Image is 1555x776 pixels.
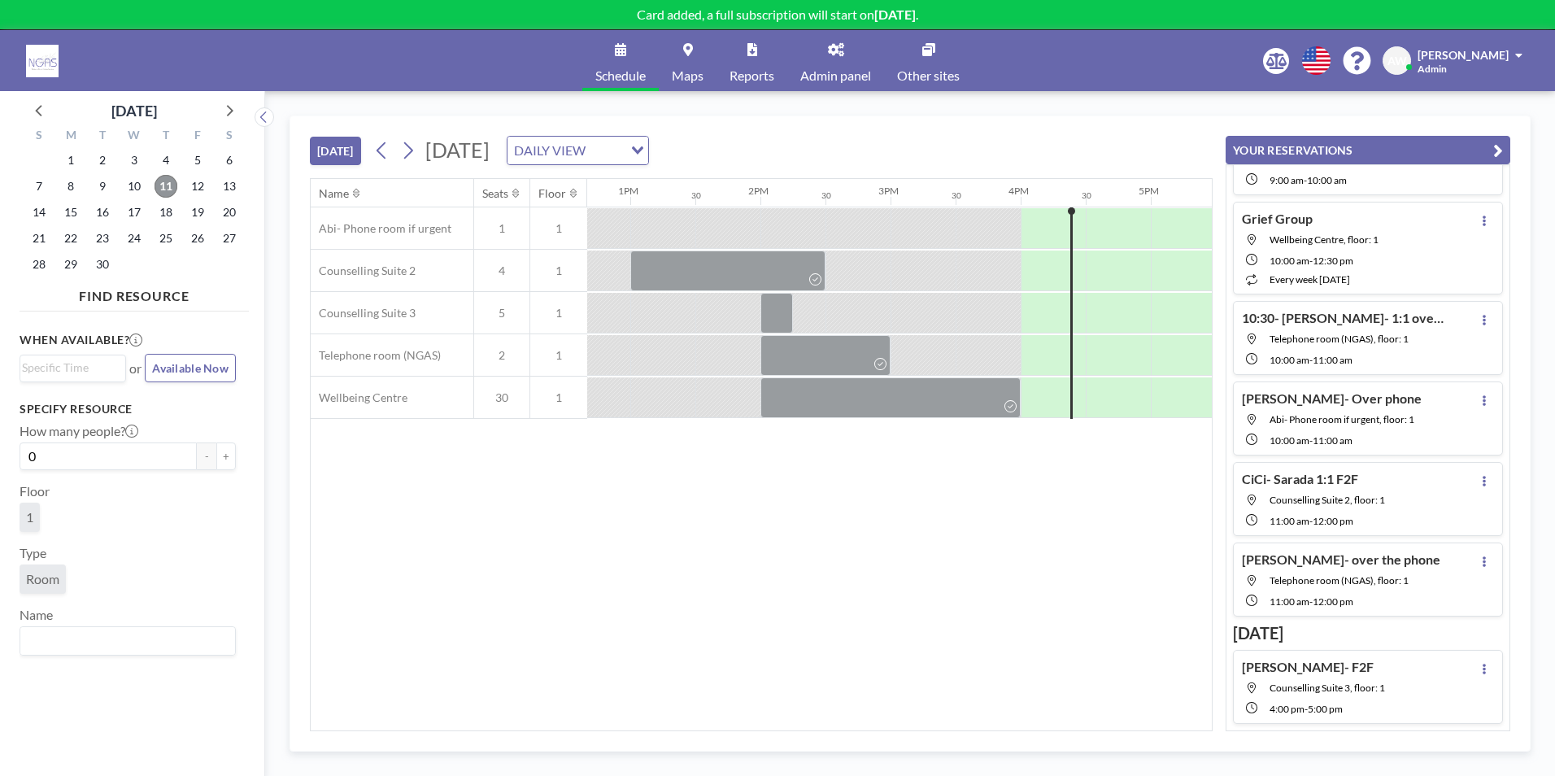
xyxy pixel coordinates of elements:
span: Tuesday, September 23, 2025 [91,227,114,250]
label: Name [20,607,53,623]
div: [DATE] [111,99,157,122]
span: Schedule [595,69,646,82]
span: Wednesday, September 17, 2025 [123,201,146,224]
div: 3PM [878,185,899,197]
span: Tuesday, September 9, 2025 [91,175,114,198]
span: Thursday, September 18, 2025 [155,201,177,224]
span: 1 [530,221,587,236]
span: 5 [474,306,529,320]
span: Thursday, September 11, 2025 [155,175,177,198]
div: T [87,126,119,147]
span: Wednesday, September 10, 2025 [123,175,146,198]
span: [DATE] [425,137,490,162]
span: Wednesday, September 24, 2025 [123,227,146,250]
span: Monday, September 8, 2025 [59,175,82,198]
span: Telephone room (NGAS) [311,348,441,363]
h4: Grief Group [1242,211,1313,227]
button: [DATE] [310,137,361,165]
b: [DATE] [874,7,916,22]
div: Search for option [507,137,648,164]
div: Search for option [20,627,235,655]
span: 10:00 AM [1307,174,1347,186]
span: Saturday, September 20, 2025 [218,201,241,224]
span: Admin [1418,63,1447,75]
span: 1 [474,221,529,236]
span: Counselling Suite 2, floor: 1 [1270,494,1385,506]
span: [PERSON_NAME] [1418,48,1509,62]
span: Saturday, September 27, 2025 [218,227,241,250]
span: - [1309,434,1313,447]
span: 30 [474,390,529,405]
div: T [150,126,181,147]
span: 10:00 AM [1270,255,1309,267]
span: Counselling Suite 2 [311,264,416,278]
span: Telephone room (NGAS), floor: 1 [1270,333,1409,345]
span: - [1304,174,1307,186]
span: Wellbeing Centre, floor: 1 [1270,233,1379,246]
a: Admin panel [787,30,884,91]
span: Wellbeing Centre [311,390,407,405]
img: organization-logo [26,45,59,77]
h4: [PERSON_NAME]- F2F [1242,659,1374,675]
h3: [DATE] [1233,623,1503,643]
span: 11:00 AM [1313,434,1352,447]
span: Reports [730,69,774,82]
div: S [24,126,55,147]
div: 1PM [618,185,638,197]
span: Other sites [897,69,960,82]
button: Available Now [145,354,236,382]
span: AW [1387,54,1407,68]
span: Saturday, September 13, 2025 [218,175,241,198]
span: 12:00 PM [1313,515,1353,527]
div: 30 [1082,190,1091,201]
span: Thursday, September 25, 2025 [155,227,177,250]
span: 1 [530,390,587,405]
a: Schedule [582,30,659,91]
input: Search for option [22,359,116,377]
span: 4:00 PM [1270,703,1305,715]
span: Wednesday, September 3, 2025 [123,149,146,172]
span: Counselling Suite 3 [311,306,416,320]
label: How many people? [20,423,138,439]
div: 30 [821,190,831,201]
button: - [197,442,216,470]
span: Thursday, September 4, 2025 [155,149,177,172]
div: 30 [691,190,701,201]
span: Counselling Suite 3, floor: 1 [1270,682,1385,694]
button: + [216,442,236,470]
span: every week [DATE] [1270,273,1350,286]
span: Monday, September 15, 2025 [59,201,82,224]
a: Maps [659,30,717,91]
button: YOUR RESERVATIONS [1226,136,1510,164]
span: 1 [530,348,587,363]
span: Room [26,571,59,587]
span: 11:00 AM [1270,515,1309,527]
span: Tuesday, September 2, 2025 [91,149,114,172]
span: Sunday, September 7, 2025 [28,175,50,198]
div: W [119,126,150,147]
span: 1 [530,306,587,320]
span: 4 [474,264,529,278]
span: Sunday, September 14, 2025 [28,201,50,224]
div: 2PM [748,185,769,197]
span: - [1309,515,1313,527]
span: Friday, September 19, 2025 [186,201,209,224]
div: Floor [538,186,566,201]
div: F [181,126,213,147]
span: or [129,360,142,377]
div: Seats [482,186,508,201]
div: S [213,126,245,147]
span: Abi- Phone room if urgent [311,221,451,236]
span: Tuesday, September 16, 2025 [91,201,114,224]
h4: [PERSON_NAME]- Over phone [1242,390,1422,407]
div: Search for option [20,355,125,380]
span: Friday, September 12, 2025 [186,175,209,198]
span: 12:30 PM [1313,255,1353,267]
h4: 10:30- [PERSON_NAME]- 1:1 over the phone [1242,310,1445,326]
span: Sunday, September 21, 2025 [28,227,50,250]
span: Abi- Phone room if urgent, floor: 1 [1270,413,1414,425]
span: Monday, September 1, 2025 [59,149,82,172]
div: M [55,126,87,147]
span: - [1309,354,1313,366]
span: 10:00 AM [1270,434,1309,447]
